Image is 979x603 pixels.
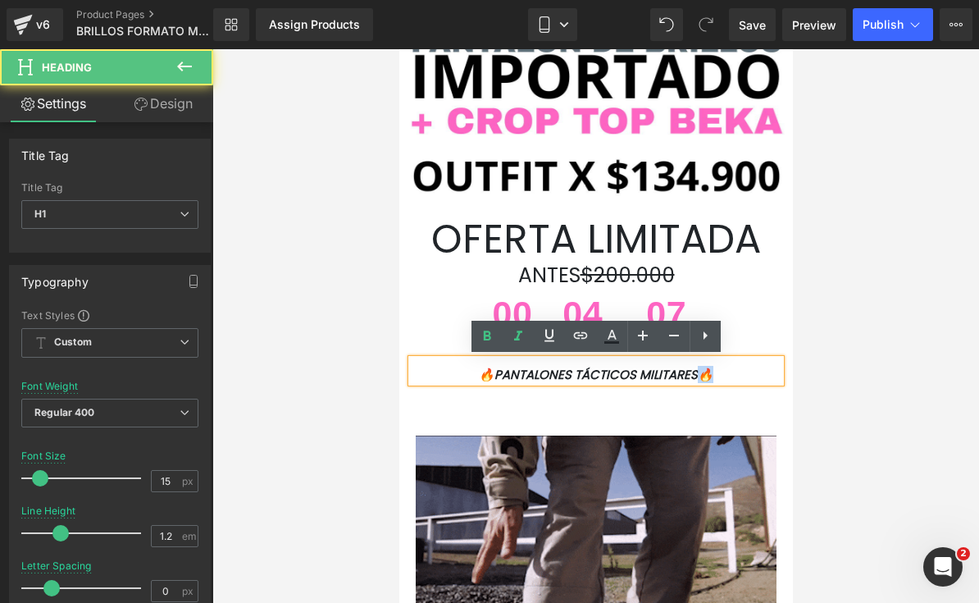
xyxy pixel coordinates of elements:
[42,61,92,74] span: Heading
[110,85,216,122] a: Design
[34,406,95,418] b: Regular 400
[940,8,972,41] button: More
[76,25,209,38] span: BRILLOS FORMATO MÁRMOL
[80,317,314,334] font: 🔥PANTALONES TÁCTICOS MILITARES🔥
[232,290,302,302] span: SEGUNDOS
[21,308,198,322] div: Text Styles
[232,247,302,290] span: 07
[182,476,196,487] span: px
[21,505,75,517] div: Line Height
[54,336,92,349] b: Custom
[650,8,683,41] button: Undo
[269,18,360,31] div: Assign Products
[156,247,212,290] span: 04
[21,560,92,572] div: Letter Spacing
[181,212,275,240] font: $200.000
[21,139,70,162] div: Title Tag
[92,290,135,302] span: HORAS
[76,8,240,21] a: Product Pages
[21,381,78,392] div: Font Weight
[34,208,46,220] b: H1
[119,212,181,240] font: ANTES
[156,290,212,302] span: MINUTOS
[182,586,196,596] span: px
[33,14,53,35] div: v6
[739,16,766,34] span: Save
[21,266,89,289] div: Typography
[792,16,836,34] span: Preview
[213,8,249,41] a: New Library
[863,18,904,31] span: Publish
[957,547,970,560] span: 2
[690,8,722,41] button: Redo
[21,450,66,462] div: Font Size
[21,182,198,194] div: Title Tag
[182,531,196,541] span: em
[853,8,933,41] button: Publish
[92,247,135,290] span: 00
[7,8,63,41] a: v6
[923,547,963,587] iframe: Intercom live chat
[782,8,846,41] a: Preview
[32,162,362,217] font: OFERTA LIMITADA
